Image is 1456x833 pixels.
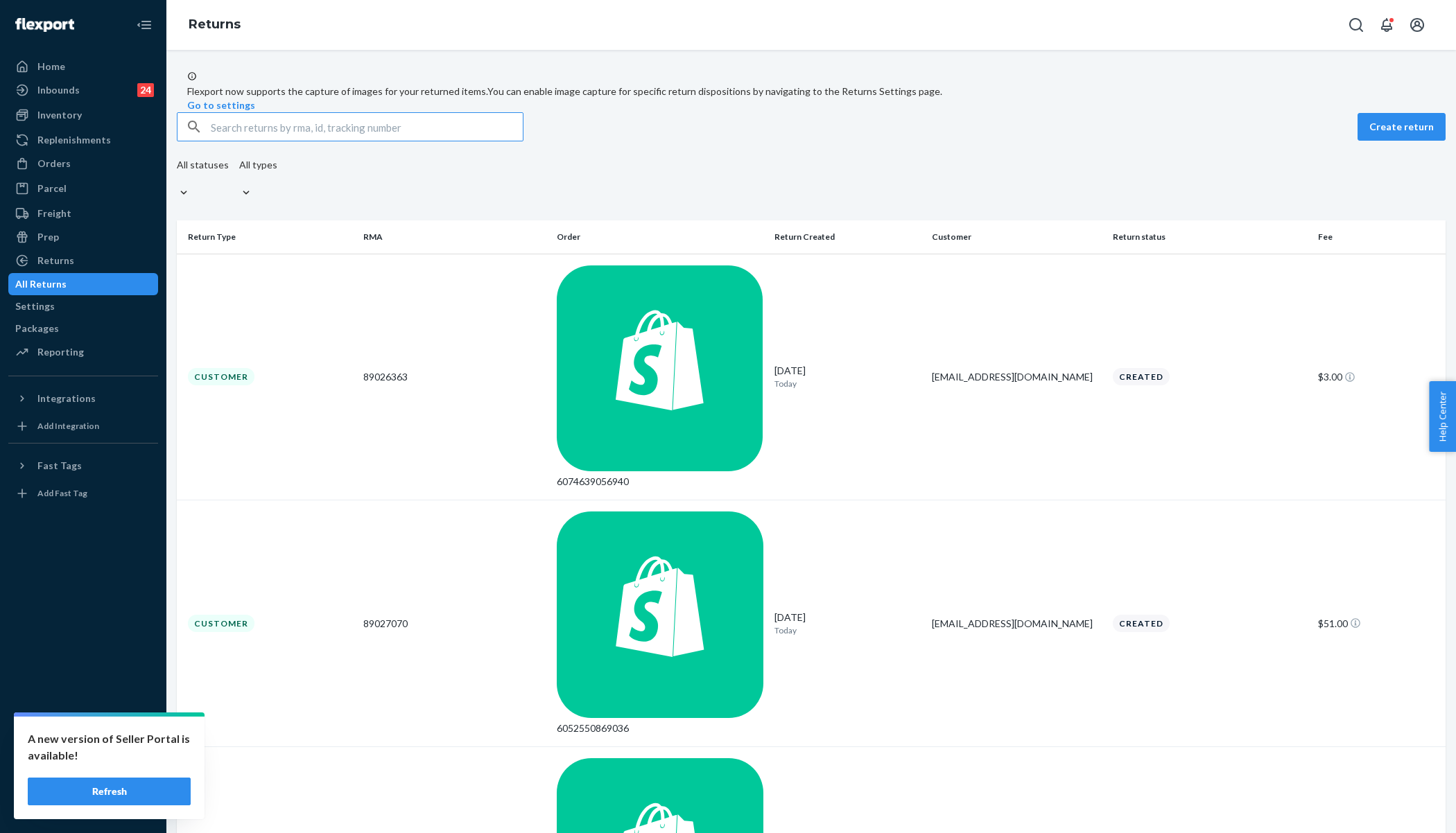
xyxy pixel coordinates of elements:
div: All Returns [15,277,67,291]
a: Inbounds24 [8,79,158,101]
div: All types [239,158,277,172]
a: Help Center [8,771,158,793]
button: Open Search Box [1342,11,1370,39]
button: Fast Tags [8,455,158,477]
a: Prep [8,226,158,248]
a: Add Fast Tag [8,482,158,505]
td: $51.00 [1312,500,1446,747]
div: Customer [188,368,254,385]
div: Home [37,60,65,73]
th: RMA [358,220,551,254]
div: Inbounds [37,83,80,97]
button: Go to settings [187,98,255,112]
div: Fast Tags [37,459,82,473]
div: Integrations [37,392,96,405]
button: Refresh [28,778,191,805]
button: Close Navigation [130,11,158,39]
div: 6074639056940 [557,475,763,489]
th: Fee [1312,220,1446,254]
div: All statuses [177,158,229,172]
p: Today [774,378,921,389]
div: Customer [188,615,254,632]
a: Reporting [8,341,158,363]
div: 6052550869036 [557,721,763,735]
div: Parcel [37,182,67,195]
div: [DATE] [774,364,921,389]
button: Integrations [8,387,158,410]
div: Created [1113,368,1170,385]
div: Returns [37,254,74,268]
th: Order [551,220,769,254]
th: Return Type [177,220,358,254]
div: Add Integration [37,420,99,432]
th: Customer [926,220,1107,254]
div: Freight [37,207,71,220]
div: [DATE] [774,611,921,636]
a: Freight [8,202,158,225]
div: Prep [37,230,59,244]
div: Settings [15,299,55,313]
a: Packages [8,317,158,340]
div: Inventory [37,108,82,122]
button: Create return [1358,113,1446,141]
a: Returns [189,17,241,32]
p: Today [774,624,921,636]
div: Add Fast Tag [37,487,87,499]
div: 89027070 [363,617,546,631]
th: Return Created [769,220,926,254]
a: Talk to Support [8,747,158,769]
img: Flexport logo [15,18,74,32]
button: Help Center [1429,381,1456,452]
button: Open account menu [1403,11,1431,39]
a: Home [8,55,158,78]
div: Reporting [37,345,84,359]
div: Packages [15,322,59,335]
div: 24 [137,83,154,97]
button: Open notifications [1373,11,1401,39]
a: Returns [8,249,158,272]
a: All Returns [8,273,158,295]
div: [EMAIL_ADDRESS][DOMAIN_NAME] [932,617,1102,631]
div: Replenishments [37,133,111,147]
a: Parcel [8,177,158,200]
span: You can enable image capture for specific return dispositions by navigating to the Returns Settin... [487,85,942,97]
div: [EMAIL_ADDRESS][DOMAIN_NAME] [932,370,1102,384]
a: Inventory [8,104,158,126]
th: Return status [1107,220,1312,254]
ol: breadcrumbs [177,5,252,45]
div: 89026363 [363,370,546,384]
div: Orders [37,157,71,170]
a: Add Integration [8,415,158,437]
a: Replenishments [8,129,158,151]
a: Settings [8,295,158,317]
button: Give Feedback [8,794,158,816]
a: Orders [8,152,158,175]
p: A new version of Seller Portal is available! [28,730,191,764]
td: $3.00 [1312,254,1446,500]
input: Search returns by rma, id, tracking number [211,113,523,141]
span: Flexport now supports the capture of images for your returned items. [187,85,487,97]
div: Created [1113,615,1170,632]
a: Settings [8,724,158,746]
